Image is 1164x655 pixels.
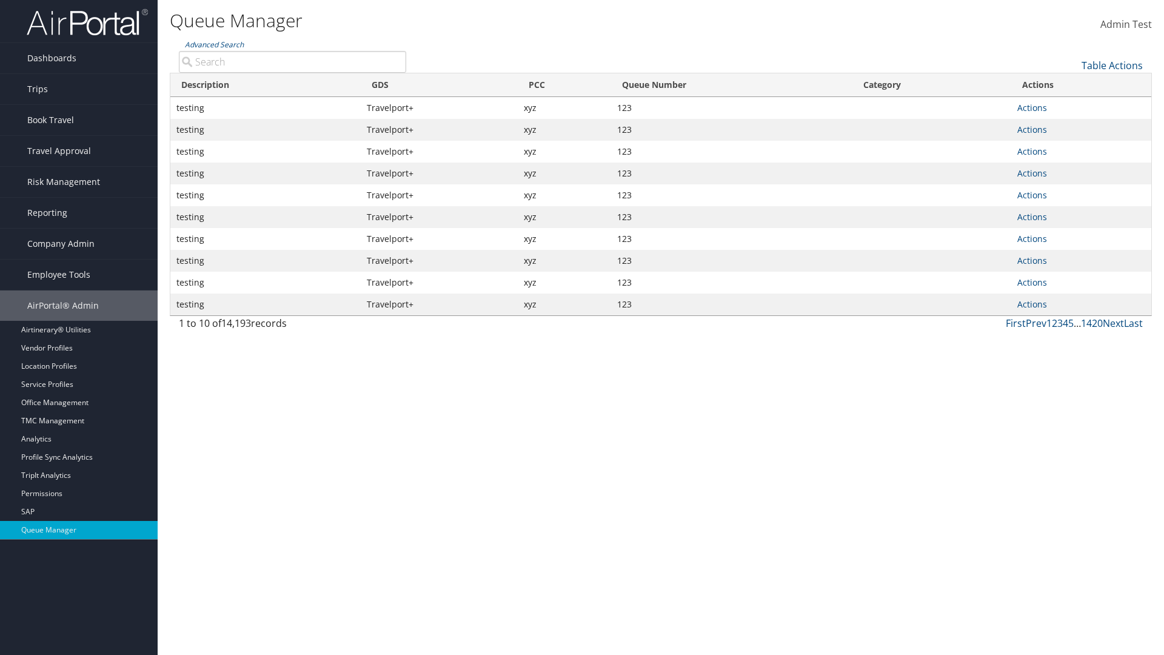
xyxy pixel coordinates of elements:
a: 3 [1057,317,1063,330]
td: testing [170,163,361,184]
td: testing [170,119,361,141]
span: Company Admin [27,229,95,259]
td: 123 [611,97,852,119]
span: Admin Test [1100,18,1152,31]
div: 1 to 10 of records [179,316,406,337]
td: xyz [518,141,611,163]
td: xyz [518,97,611,119]
span: Employee Tools [27,260,90,290]
a: 2 [1052,317,1057,330]
td: testing [170,97,361,119]
span: 14,193 [221,317,251,330]
th: GDS: activate to sort column ascending [361,73,518,97]
a: Table Actions [1082,59,1143,72]
td: testing [170,206,361,228]
a: First [1006,317,1026,330]
a: Actions [1017,167,1047,179]
a: Actions [1017,102,1047,113]
td: 123 [611,184,852,206]
a: 4 [1063,317,1068,330]
td: Travelport+ [361,272,518,294]
input: Advanced Search [179,51,406,73]
td: Travelport+ [361,141,518,163]
td: testing [170,228,361,250]
a: Actions [1017,233,1047,244]
td: xyz [518,119,611,141]
td: Travelport+ [361,294,518,315]
img: airportal-logo.png [27,8,148,36]
td: testing [170,184,361,206]
th: PCC: activate to sort column ascending [518,73,611,97]
th: Actions [1011,73,1151,97]
a: Actions [1017,146,1047,157]
td: Travelport+ [361,184,518,206]
a: 1 [1046,317,1052,330]
a: 5 [1068,317,1074,330]
td: xyz [518,228,611,250]
h1: Queue Manager [170,8,824,33]
a: Actions [1017,124,1047,135]
td: testing [170,250,361,272]
td: 123 [611,272,852,294]
td: 123 [611,163,852,184]
td: 123 [611,206,852,228]
span: AirPortal® Admin [27,291,99,321]
span: Risk Management [27,167,100,197]
span: Book Travel [27,105,74,135]
td: xyz [518,250,611,272]
span: Trips [27,74,48,104]
td: Travelport+ [361,228,518,250]
span: Travel Approval [27,136,91,166]
span: Dashboards [27,43,76,73]
span: Reporting [27,198,67,228]
td: xyz [518,163,611,184]
a: Actions [1017,189,1047,201]
td: 123 [611,141,852,163]
td: Travelport+ [361,163,518,184]
td: Travelport+ [361,97,518,119]
a: Advanced Search [185,39,244,50]
td: 123 [611,250,852,272]
td: xyz [518,184,611,206]
a: Last [1124,317,1143,330]
td: Travelport+ [361,119,518,141]
td: xyz [518,272,611,294]
a: Actions [1017,277,1047,288]
td: xyz [518,294,611,315]
span: … [1074,317,1081,330]
a: Actions [1017,298,1047,310]
th: Category: activate to sort column ascending [852,73,1011,97]
td: Travelport+ [361,206,518,228]
td: xyz [518,206,611,228]
td: testing [170,141,361,163]
td: 123 [611,294,852,315]
td: testing [170,272,361,294]
td: Travelport+ [361,250,518,272]
a: Actions [1017,211,1047,223]
td: testing [170,294,361,315]
a: 1420 [1081,317,1103,330]
th: Description: activate to sort column ascending [170,73,361,97]
a: Admin Test [1100,6,1152,44]
td: 123 [611,119,852,141]
a: Prev [1026,317,1046,330]
th: Queue Number: activate to sort column ascending [611,73,852,97]
a: Actions [1017,255,1047,266]
td: 123 [611,228,852,250]
a: Next [1103,317,1124,330]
